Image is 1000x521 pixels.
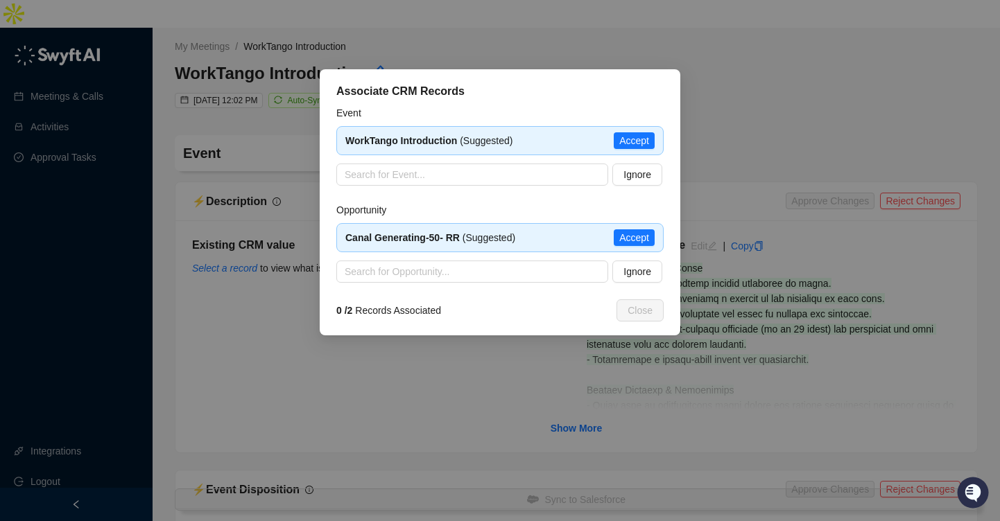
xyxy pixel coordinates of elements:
label: Event [336,105,371,121]
div: Associate CRM Records [336,83,664,100]
div: 📚 [14,195,25,206]
img: Swyft AI [14,14,42,42]
span: Ignore [623,167,651,182]
button: Ignore [612,164,662,186]
button: Accept [614,229,655,246]
a: 📚Docs [8,188,57,213]
span: Status [76,194,107,208]
span: Accept [619,133,649,148]
span: Pylon [138,228,168,238]
a: Powered byPylon [98,227,168,238]
button: Close [617,299,664,321]
strong: Canal Generating-50- RR [345,232,460,243]
span: Ignore [623,264,651,279]
img: 5124521997842_fc6d7dfcefe973c2e489_88.png [14,125,39,150]
a: 📶Status [57,188,112,213]
div: 📶 [62,195,74,206]
h2: How can we help? [14,78,252,100]
strong: WorkTango Introduction [345,135,457,146]
strong: 0 / 2 [336,305,352,316]
span: (Suggested) [345,232,515,243]
span: Docs [28,194,51,208]
span: Accept [619,230,649,245]
div: Start new chat [47,125,227,139]
button: Start new chat [236,130,252,146]
label: Opportunity [336,202,396,218]
button: Ignore [612,260,662,283]
button: Accept [614,132,655,149]
span: (Suggested) [345,135,512,146]
div: We're available if you need us! [47,139,175,150]
p: Welcome 👋 [14,55,252,78]
iframe: Open customer support [956,475,993,513]
span: Records Associated [336,303,441,318]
